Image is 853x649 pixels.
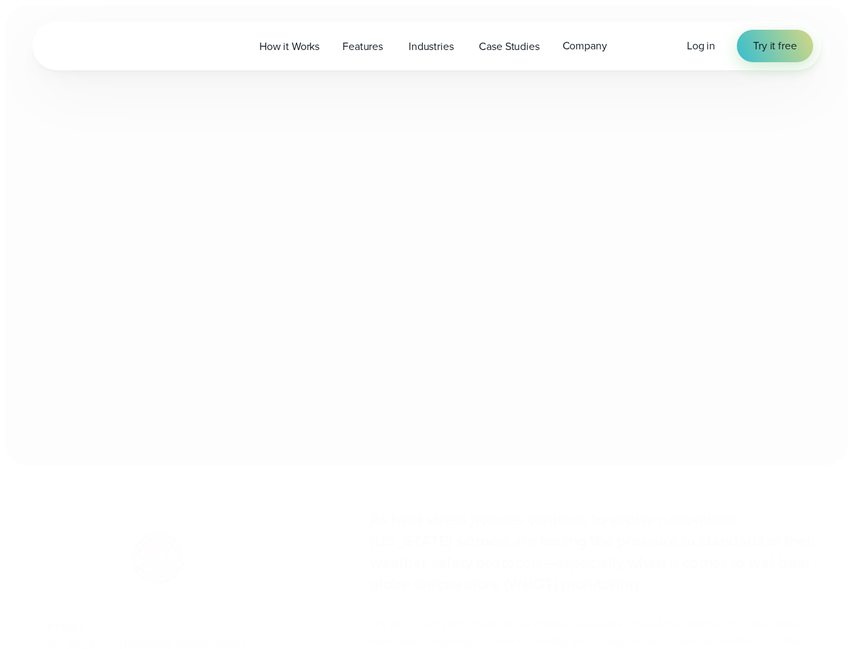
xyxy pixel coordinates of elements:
[737,30,812,62] a: Try it free
[342,39,383,55] span: Features
[479,39,539,55] span: Case Studies
[563,38,607,54] span: Company
[409,39,453,55] span: Industries
[467,32,550,60] a: Case Studies
[687,38,715,54] a: Log in
[248,32,331,60] a: How it Works
[259,39,319,55] span: How it Works
[687,38,715,53] span: Log in
[753,38,796,54] span: Try it free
